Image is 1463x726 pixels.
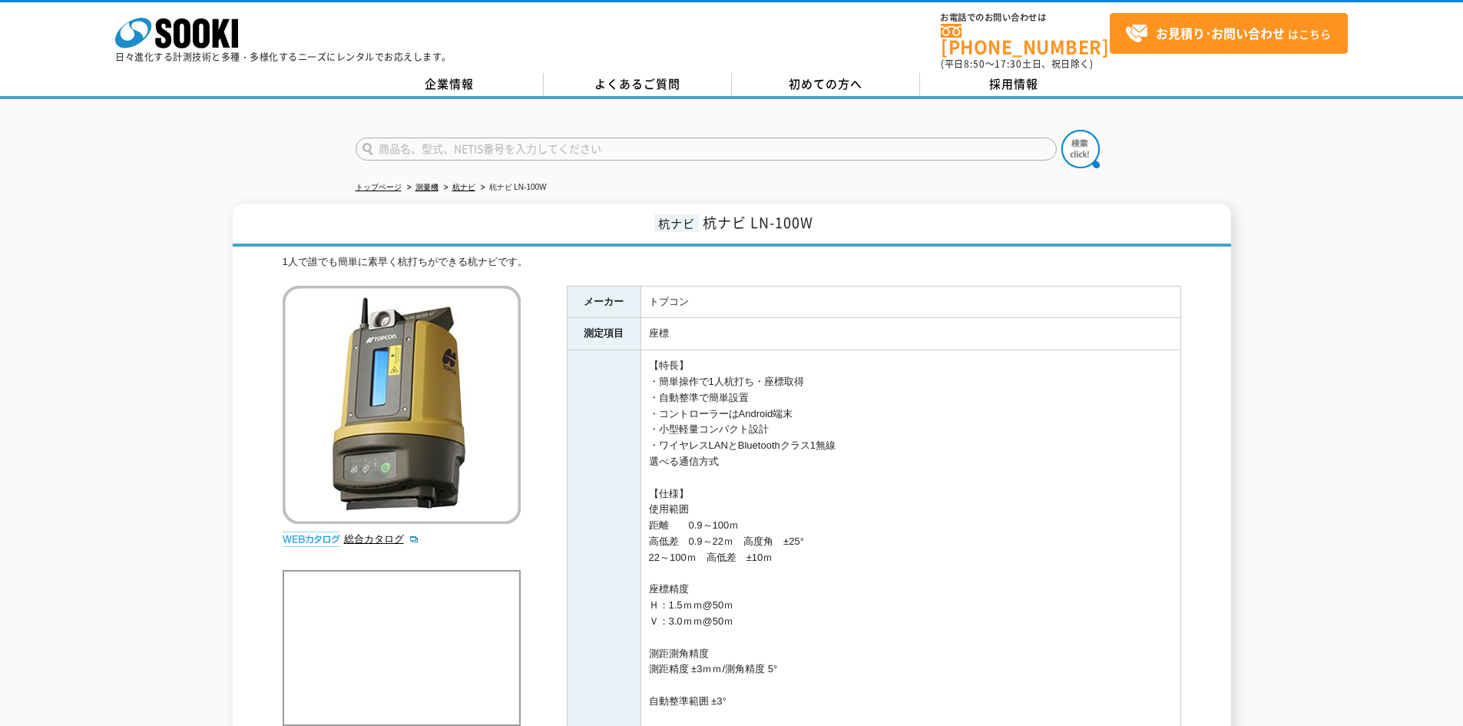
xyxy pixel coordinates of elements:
img: btn_search.png [1061,130,1100,168]
a: 杭ナビ [452,183,475,191]
span: 17:30 [995,57,1022,71]
span: はこちら [1125,22,1331,45]
a: お見積り･お問い合わせはこちら [1110,13,1348,54]
th: 測定項目 [567,318,640,350]
span: お電話でのお問い合わせは [941,13,1110,22]
div: 1人で誰でも簡単に素早く杭打ちができる杭ナビです。 [283,254,1181,270]
input: 商品名、型式、NETIS番号を入力してください [356,138,1057,161]
strong: お見積り･お問い合わせ [1156,24,1285,42]
span: 初めての方へ [789,75,862,92]
td: トプコン [640,286,1180,318]
th: メーカー [567,286,640,318]
a: 初めての方へ [732,73,920,96]
p: 日々進化する計測技術と多種・多様化するニーズにレンタルでお応えします。 [115,52,452,61]
img: webカタログ [283,532,340,547]
li: 杭ナビ LN-100W [478,180,547,196]
a: [PHONE_NUMBER] [941,24,1110,55]
a: 採用情報 [920,73,1108,96]
a: 企業情報 [356,73,544,96]
a: トップページ [356,183,402,191]
img: 杭ナビ LN-100W [283,286,521,524]
a: よくあるご質問 [544,73,732,96]
span: (平日 ～ 土日、祝日除く) [941,57,1093,71]
td: 座標 [640,318,1180,350]
span: 杭ナビ LN-100W [703,212,813,233]
a: 総合カタログ [344,533,419,545]
span: 8:50 [964,57,985,71]
a: 測量機 [415,183,439,191]
span: 杭ナビ [654,214,699,232]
